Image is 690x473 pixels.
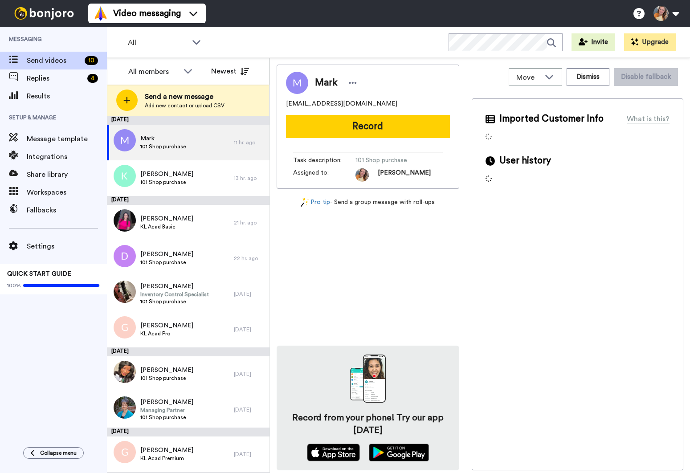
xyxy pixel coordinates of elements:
span: Task description : [293,156,355,165]
span: 101 Shop purchase [140,298,209,305]
span: Replies [27,73,84,84]
div: [DATE] [234,451,265,458]
div: - Send a group message with roll-ups [277,198,459,207]
span: 101 Shop purchase [140,143,186,150]
img: 9c1a6257-62ea-4858-a828-ed928e31e7f4.jpg [114,281,136,303]
img: Image of Mark [286,72,308,94]
img: g.png [114,316,136,338]
span: Share library [27,169,107,180]
div: What is this? [627,114,670,124]
button: Disable fallback [614,68,678,86]
img: m.png [114,129,136,151]
span: [PERSON_NAME] [140,282,209,291]
span: User history [499,154,551,167]
span: Settings [27,241,107,252]
span: 101 Shop purchase [355,156,440,165]
div: 11 hr. ago [234,139,265,146]
span: [PERSON_NAME] [140,366,193,375]
span: 101 Shop purchase [140,375,193,382]
button: Collapse menu [23,447,84,459]
img: 21cb9dca-f5d7-4352-9514-7c7c27370395.jpg [114,361,136,383]
div: 13 hr. ago [234,175,265,182]
span: [EMAIL_ADDRESS][DOMAIN_NAME] [286,99,397,108]
span: QUICK START GUIDE [7,271,71,277]
button: Newest [204,62,256,80]
img: d.png [114,245,136,267]
img: 948835d9-a74b-486b-8ec4-f364191c00cd.jpg [114,396,136,419]
div: [DATE] [234,371,265,378]
span: Imported Customer Info [499,112,604,126]
span: Send videos [27,55,81,66]
span: Inventory Control Specialist [140,291,209,298]
div: [DATE] [107,428,269,436]
span: 100% [7,282,21,289]
span: KL Acad Basic [140,223,193,230]
span: Add new contact or upload CSV [145,102,225,109]
button: Upgrade [624,33,676,51]
button: Invite [572,33,615,51]
span: Video messaging [113,7,181,20]
span: [PERSON_NAME] [140,170,193,179]
span: Send a new message [145,91,225,102]
span: Collapse menu [40,449,77,457]
span: [PERSON_NAME] [378,168,431,182]
img: appstore [307,444,360,461]
img: playstore [369,444,429,461]
div: 10 [85,56,98,65]
span: 101 Shop purchase [140,179,193,186]
span: [PERSON_NAME] [140,321,193,330]
img: download [350,355,386,403]
span: [PERSON_NAME] [140,250,193,259]
img: vm-color.svg [94,6,108,20]
img: bj-logo-header-white.svg [11,7,78,20]
span: 101 Shop purchase [140,259,193,266]
div: [DATE] [234,290,265,298]
span: Message template [27,134,107,144]
span: All [128,37,188,48]
span: [PERSON_NAME] [140,214,193,223]
span: Results [27,91,107,102]
div: 22 hr. ago [234,255,265,262]
img: k.png [114,165,136,187]
span: Fallbacks [27,205,107,216]
div: [DATE] [234,406,265,413]
span: Workspaces [27,187,107,198]
span: Mark [315,76,337,90]
div: 21 hr. ago [234,219,265,226]
button: Dismiss [567,68,609,86]
div: [DATE] [107,116,269,125]
span: 101 Shop purchase [140,414,193,421]
div: [DATE] [234,326,265,333]
span: KL Acad Pro [140,330,193,337]
span: [PERSON_NAME] [140,446,193,455]
span: KL Acad Premium [140,455,193,462]
h4: Record from your phone! Try our app [DATE] [286,412,450,436]
span: [PERSON_NAME] [140,398,193,407]
img: magic-wand.svg [301,198,309,207]
div: All members [128,66,179,77]
a: Pro tip [301,198,330,207]
button: Record [286,115,450,138]
span: Assigned to: [293,168,355,182]
span: Integrations [27,151,107,162]
div: [DATE] [107,196,269,205]
img: 257c47ca-4d19-4731-9e03-dbe1aba2914b.jpg [114,209,136,232]
img: g.png [114,441,136,463]
span: Move [516,72,540,83]
div: 4 [87,74,98,83]
span: Mark [140,134,186,143]
span: Managing Partner [140,407,193,414]
img: AOh14GjvhVTMkAQedjywxEitGyeUnkSMaNjcNcaBRFe7=s96-c [355,168,369,182]
div: [DATE] [107,347,269,356]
